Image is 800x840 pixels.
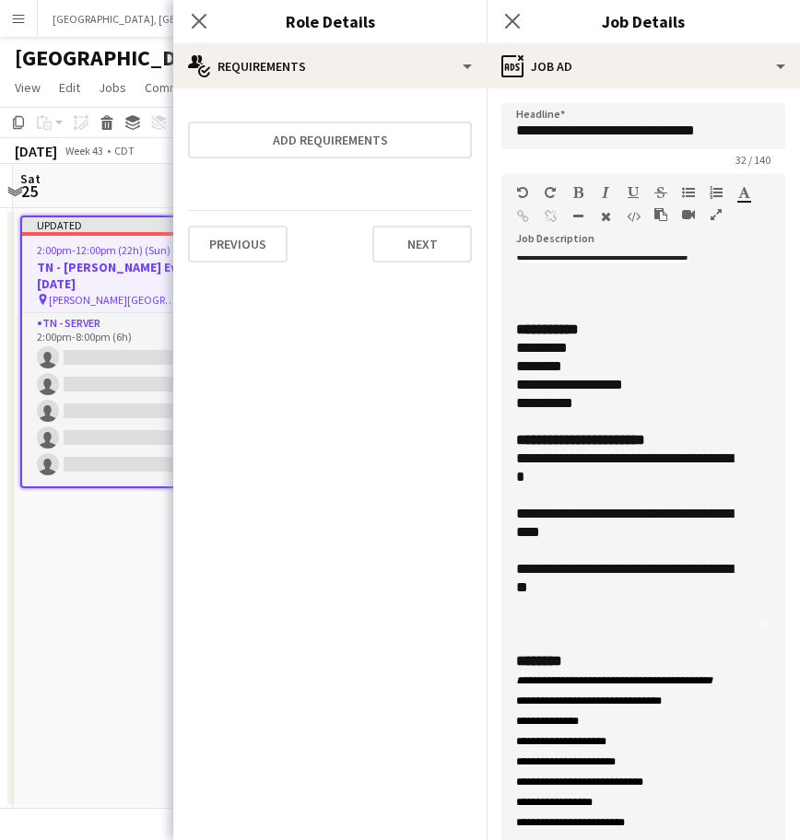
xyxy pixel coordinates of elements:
[710,185,723,200] button: Ordered List
[599,209,612,224] button: Clear Formatting
[91,76,134,99] a: Jobs
[114,144,135,157] div: CDT
[173,44,487,88] div: Requirements
[599,185,612,200] button: Italic
[487,44,800,88] div: Job Ad
[737,185,750,200] button: Text Color
[372,226,472,262] button: Next
[654,207,667,222] button: Paste as plain text
[516,185,529,200] button: Undo
[544,185,557,200] button: Redo
[15,44,346,72] h1: [GEOGRAPHIC_DATA], [US_STATE]
[61,144,107,157] span: Week 43
[682,185,695,200] button: Unordered List
[682,207,695,222] button: Insert video
[59,79,80,96] span: Edit
[145,79,186,96] span: Comms
[627,209,640,224] button: HTML Code
[15,79,41,96] span: View
[38,1,276,37] button: [GEOGRAPHIC_DATA], [GEOGRAPHIC_DATA]
[627,185,640,200] button: Underline
[571,185,584,200] button: Bold
[137,76,194,99] a: Comms
[487,9,800,33] h3: Job Details
[173,9,487,33] h3: Role Details
[188,122,472,158] button: Add requirements
[188,226,288,262] button: Previous
[15,142,57,160] div: [DATE]
[52,76,88,99] a: Edit
[571,209,584,224] button: Horizontal Line
[7,76,48,99] a: View
[99,79,126,96] span: Jobs
[721,153,785,167] span: 32 / 140
[654,185,667,200] button: Strikethrough
[710,207,723,222] button: Fullscreen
